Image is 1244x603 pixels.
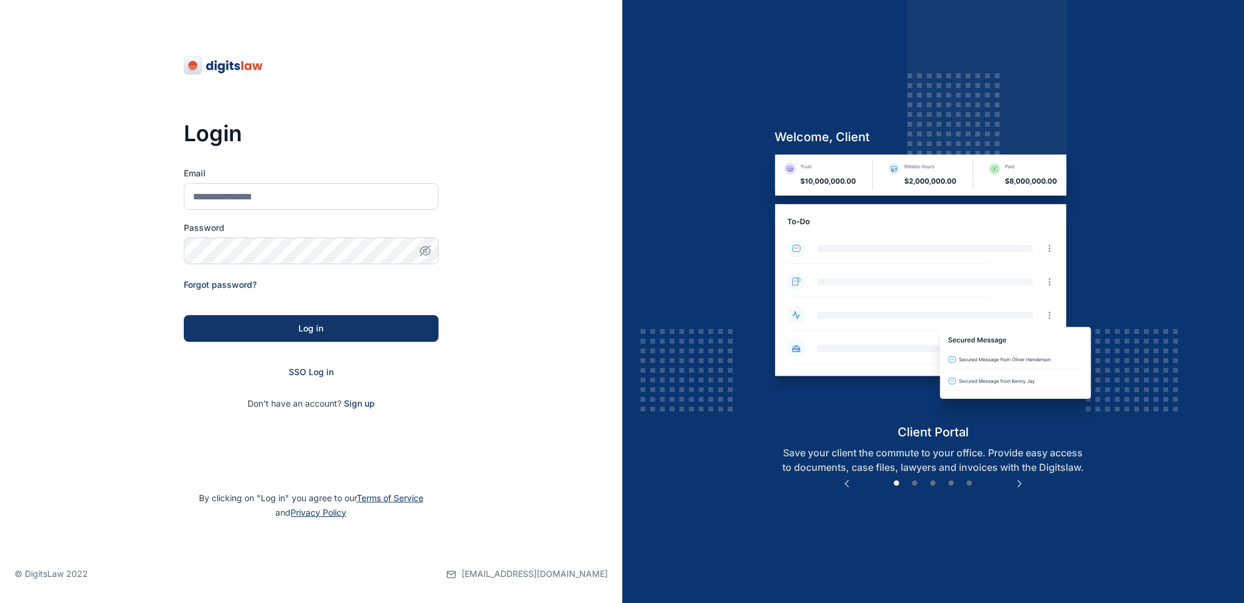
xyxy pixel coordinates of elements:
[15,491,608,520] p: By clicking on "Log in" you agree to our
[927,478,939,490] button: 3
[344,398,375,408] a: Sign up
[945,478,957,490] button: 4
[184,398,439,410] p: Don't have an account?
[203,322,419,335] div: Log in
[184,121,439,145] h3: Login
[765,424,1101,441] h5: client portal
[184,222,439,234] label: Password
[184,315,439,342] button: Log in
[765,128,1101,145] h5: welcome, client
[765,155,1101,423] img: client-portal
[1014,478,1026,490] button: Next
[184,56,264,75] img: digitslaw-logo
[963,478,975,490] button: 5
[765,445,1101,475] p: Save your client the commute to your office. Provide easy access to documents, case files, lawyer...
[184,279,257,290] a: Forgot password?
[909,478,921,490] button: 2
[15,568,88,580] p: © DigitsLaw 2022
[462,568,608,580] span: [EMAIL_ADDRESS][DOMAIN_NAME]
[344,398,375,410] span: Sign up
[275,507,346,518] span: and
[357,493,423,503] a: Terms of Service
[890,478,903,490] button: 1
[446,545,608,603] a: [EMAIL_ADDRESS][DOMAIN_NAME]
[289,367,334,377] a: SSO Log in
[291,507,346,518] a: Privacy Policy
[184,167,439,179] label: Email
[841,478,853,490] button: Previous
